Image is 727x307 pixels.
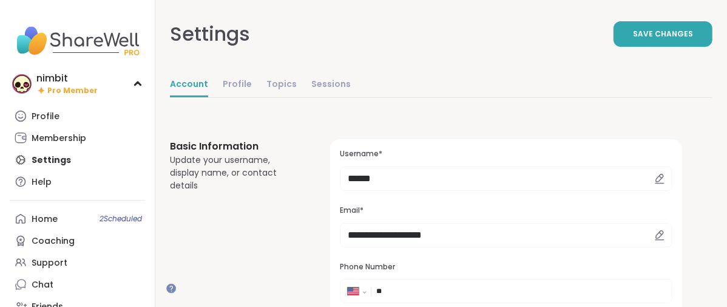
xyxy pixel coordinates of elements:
button: Save Changes [614,21,712,47]
h3: Phone Number [340,262,672,272]
a: Sessions [311,73,351,97]
a: Account [170,73,208,97]
img: nimbit [12,74,32,94]
div: Support [32,257,67,269]
div: nimbit [36,72,98,85]
iframe: Spotlight [166,283,176,293]
div: Chat [32,279,53,291]
h3: Email* [340,205,672,216]
iframe: Spotlight [390,257,401,267]
a: Profile [223,73,252,97]
div: Profile [32,111,59,123]
div: Home [32,213,58,226]
div: Settings [170,19,250,49]
a: Topics [266,73,297,97]
h3: Username* [340,149,672,159]
h3: Basic Information [170,139,301,154]
div: Help [32,176,52,188]
a: Support [10,252,145,274]
a: Profile [10,105,145,127]
div: Coaching [32,235,75,247]
a: Membership [10,127,145,149]
a: Coaching [10,230,145,252]
span: Save Changes [633,29,693,40]
span: Pro Member [47,86,98,96]
span: 2 Scheduled [100,214,142,224]
a: Chat [10,274,145,295]
div: Update your username, display name, or contact details [170,154,301,192]
a: Home2Scheduled [10,208,145,230]
div: Membership [32,133,86,145]
a: Help [10,171,145,193]
img: ShareWell Nav Logo [10,19,145,62]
